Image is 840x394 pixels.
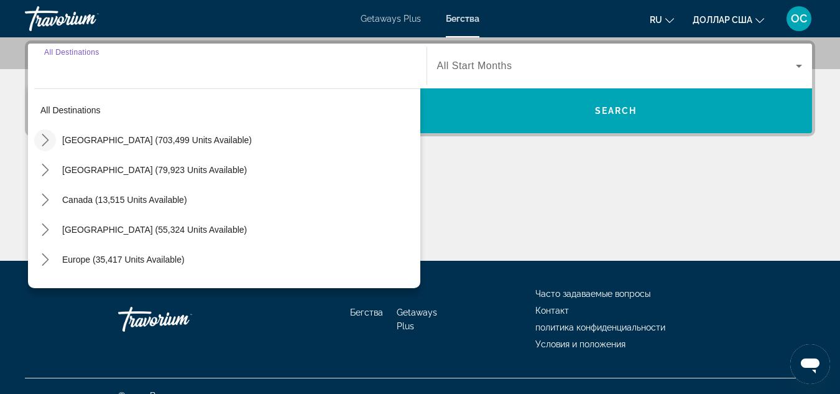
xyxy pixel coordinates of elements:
button: Toggle Mexico (79,923 units available) submenu [34,159,56,181]
div: Search widget [28,44,812,133]
span: Europe (35,417 units available) [62,255,185,265]
button: Меню пользователя [783,6,815,32]
span: All destinations [40,105,101,115]
iframe: Кнопка запуска окна обмена сообщениями [790,344,830,384]
span: All Destinations [44,48,99,56]
font: ru [650,15,662,25]
span: [GEOGRAPHIC_DATA] (703,499 units available) [62,135,252,145]
button: Select destination: Canada (13,515 units available) [56,189,420,211]
button: Изменить валюту [693,11,764,29]
span: All Start Months [437,60,512,71]
font: ОС [791,12,807,25]
a: Контакт [535,306,569,316]
a: Травориум [25,2,149,35]
input: Select destination [44,59,410,74]
button: Select destination: Europe (35,417 units available) [56,248,420,271]
button: Toggle Caribbean & Atlantic Islands (55,324 units available) submenu [34,219,56,241]
button: Toggle Australia (3,096 units available) submenu [34,279,56,301]
span: Canada (13,515 units available) [62,195,187,205]
a: Getaways Plus [397,307,437,331]
button: Toggle Europe (35,417 units available) submenu [34,249,56,271]
button: Select destination: All destinations [34,99,420,121]
a: Условия и положения [535,339,625,349]
a: Часто задаваемые вопросы [535,289,650,299]
a: политика конфиденциальности [535,322,665,332]
a: Getaways Plus [361,14,421,24]
a: Бегства [350,307,383,317]
button: Изменить язык [650,11,674,29]
button: Select destination: Australia (3,096 units available) [56,278,420,301]
button: Select destination: Mexico (79,923 units available) [56,159,420,181]
button: Search [420,88,813,133]
button: Select destination: United States (703,499 units available) [56,129,420,151]
button: Toggle United States (703,499 units available) submenu [34,129,56,151]
font: доллар США [693,15,752,25]
button: Select destination: Caribbean & Atlantic Islands (55,324 units available) [56,218,420,241]
a: Бегства [446,14,479,24]
span: [GEOGRAPHIC_DATA] (79,923 units available) [62,165,247,175]
span: Search [595,106,637,116]
div: Destination options [28,82,420,288]
a: Иди домой [118,301,242,338]
button: Toggle Canada (13,515 units available) submenu [34,189,56,211]
span: [GEOGRAPHIC_DATA] (55,324 units available) [62,225,247,235]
